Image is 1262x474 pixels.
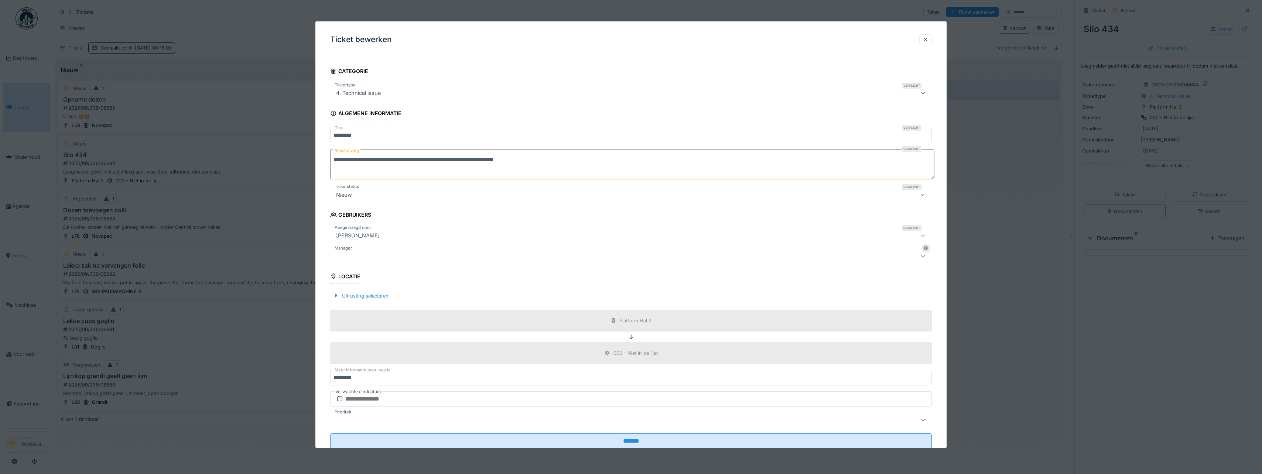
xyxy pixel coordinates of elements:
[902,83,921,89] div: Verplicht
[333,367,392,373] label: Meer informatie over locatie
[330,108,401,120] div: Algemene informatie
[902,125,921,131] div: Verplicht
[333,82,357,88] label: Tickettype
[330,209,371,222] div: Gebruikers
[333,245,353,251] label: Manager
[902,225,921,231] div: Verplicht
[335,388,382,396] label: Verwachte einddatum
[619,317,651,324] div: Platform Hal 2
[333,190,355,199] div: Nieuw
[330,35,392,44] h3: Ticket bewerken
[333,125,345,131] label: Titel
[330,66,368,78] div: Categorie
[333,231,383,240] div: [PERSON_NAME]
[613,350,658,357] div: 000 - Niet in de lijst
[333,146,360,155] label: Beschrijving
[902,184,921,190] div: Verplicht
[333,409,353,415] label: Prioriteit
[330,271,360,283] div: Locatie
[333,183,360,190] label: Ticketstatus
[333,224,373,230] label: Aangevraagd door
[330,291,391,300] div: Uitrusting selecteren
[902,146,921,152] div: Verplicht
[333,89,384,97] div: 4. Technical issue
